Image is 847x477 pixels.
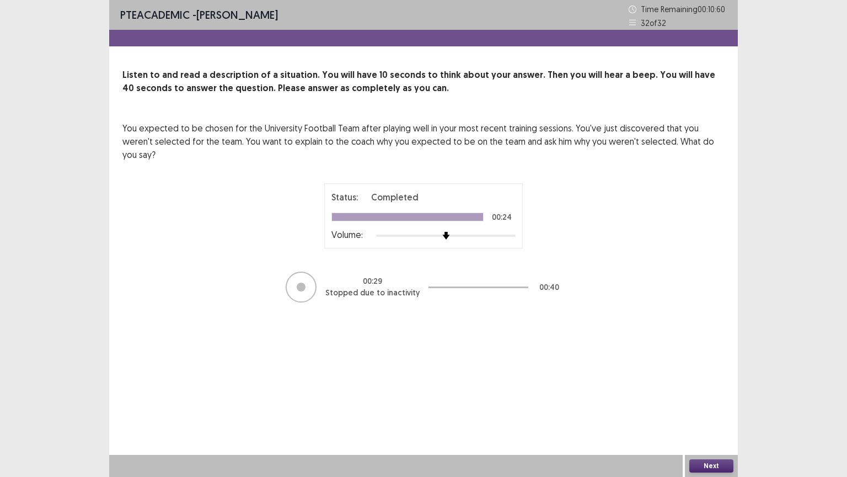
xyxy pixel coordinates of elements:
[120,7,278,23] p: - [PERSON_NAME]
[539,282,559,293] p: 00 : 40
[120,8,190,22] span: PTE academic
[331,228,363,241] p: Volume:
[689,459,733,473] button: Next
[641,17,666,29] p: 32 of 32
[641,3,727,15] p: Time Remaining 00 : 10 : 60
[331,190,358,204] p: Status:
[371,190,419,204] p: Completed
[122,121,725,161] p: You expected to be chosen for the University Football Team after playing well in your most recent...
[122,68,725,95] p: Listen to and read a description of a situation. You will have 10 seconds to think about your ans...
[363,275,382,287] p: 00 : 29
[492,213,512,221] p: 00:24
[325,287,420,299] p: Stopped due to inactivity
[442,232,450,240] img: arrow-thumb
